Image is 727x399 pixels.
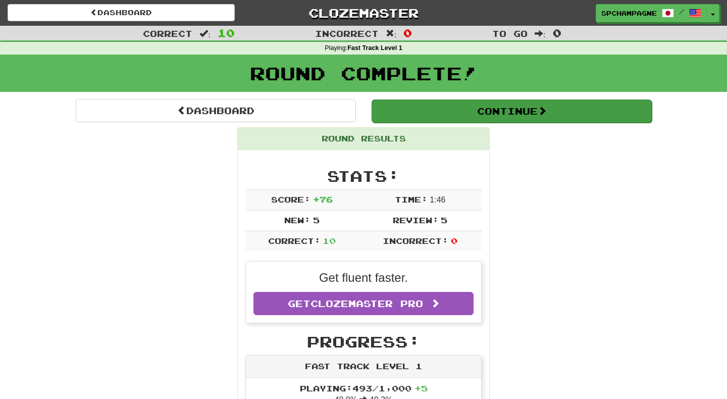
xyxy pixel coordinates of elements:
span: Time: [395,194,428,204]
a: Dashboard [8,4,235,21]
span: 0 [451,236,457,245]
span: Incorrect: [383,236,448,245]
span: 0 [553,27,561,39]
h2: Progress: [245,333,482,350]
a: spchampagne / [596,4,707,22]
h1: Round Complete! [4,63,723,83]
a: Clozemaster [250,4,477,22]
span: : [199,29,211,38]
span: Review: [393,215,439,225]
span: Clozemaster Pro [310,298,423,309]
span: : [535,29,546,38]
strong: Fast Track Level 1 [347,44,402,52]
span: 10 [323,236,336,245]
span: 5 [313,215,320,225]
span: Score: [271,194,310,204]
span: Correct [143,28,192,38]
h2: Stats: [245,168,482,184]
span: / [679,8,684,15]
button: Continue [372,99,652,123]
div: Round Results [238,128,489,150]
span: + 5 [414,383,428,393]
span: spchampagne [601,9,657,18]
p: Get fluent faster. [253,269,474,286]
span: 1 : 46 [430,195,445,204]
span: : [386,29,397,38]
span: To go [492,28,528,38]
span: Incorrect [315,28,379,38]
span: Correct: [268,236,321,245]
span: 0 [403,27,412,39]
span: New: [284,215,310,225]
span: + 76 [313,194,333,204]
a: GetClozemaster Pro [253,292,474,315]
a: Dashboard [76,99,356,122]
span: 5 [441,215,447,225]
span: Playing: 493 / 1,000 [300,383,428,393]
div: Fast Track Level 1 [246,356,481,378]
span: 10 [218,27,235,39]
